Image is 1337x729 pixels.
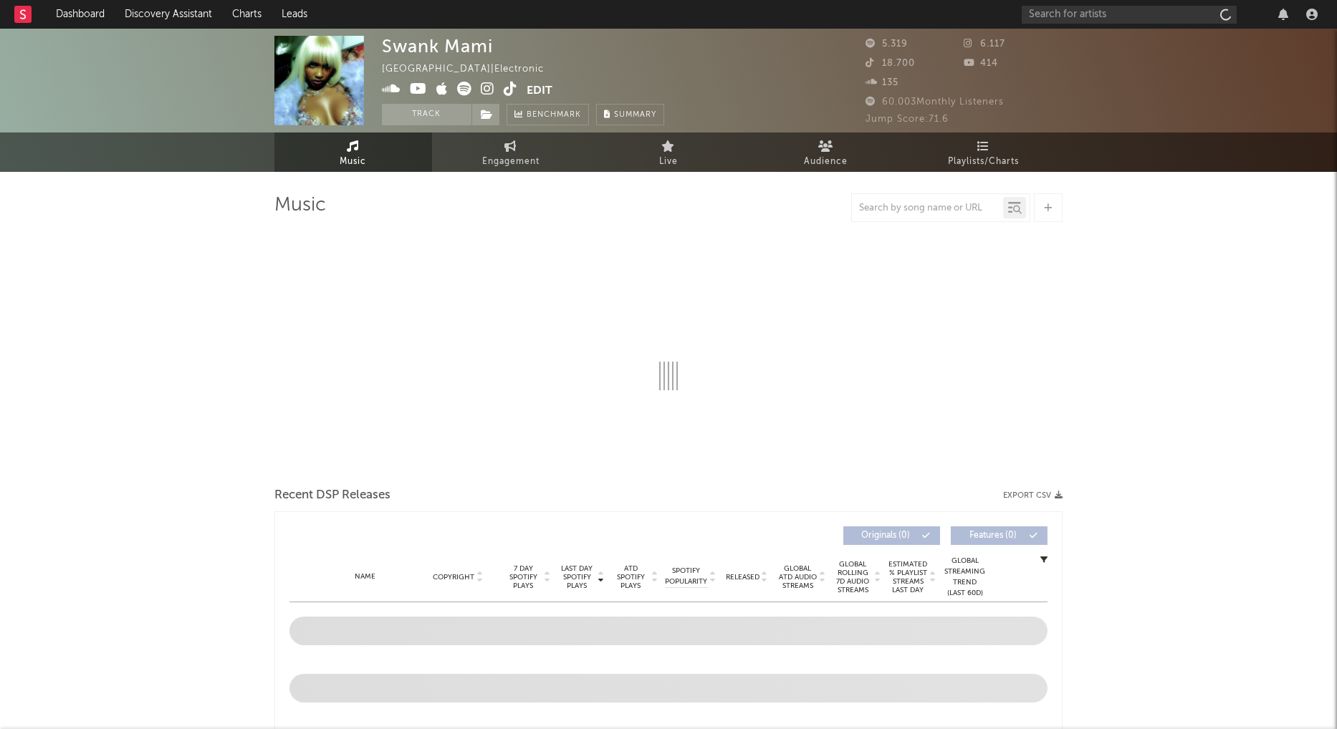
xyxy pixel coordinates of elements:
span: Released [726,573,759,581]
span: Recent DSP Releases [274,487,390,504]
span: Summary [614,111,656,119]
span: Spotify Popularity [666,566,708,587]
button: Originals(0) [843,526,940,545]
input: Search by song name or URL [852,203,1003,214]
button: Export CSV [1003,491,1063,500]
button: Track [382,104,471,125]
span: Last Day Spotify Plays [558,564,596,590]
span: Audience [805,153,848,170]
span: Estimated % Playlist Streams Last Day [888,560,928,594]
span: 7 Day Spotify Plays [504,564,542,590]
span: 18.700 [866,59,915,68]
span: Engagement [482,153,540,170]
div: Swank Mami [382,36,493,57]
span: Copyright [433,573,474,581]
span: 60.003 Monthly Listeners [866,97,1004,107]
div: [GEOGRAPHIC_DATA] | Electronic [382,61,560,78]
span: Benchmark [527,107,581,124]
span: Global ATD Audio Streams [778,564,818,590]
button: Features(0) [951,526,1048,545]
input: Search for artists [1022,6,1237,24]
span: ATD Spotify Plays [612,564,650,590]
a: Benchmark [507,104,589,125]
a: Audience [747,132,905,172]
span: 5.319 [866,39,908,49]
a: Music [274,132,432,172]
a: Live [590,132,747,172]
span: Playlists/Charts [949,153,1020,170]
a: Engagement [432,132,590,172]
span: Originals ( 0 ) [853,531,919,540]
div: Name [318,571,412,582]
div: Global Streaming Trend (Last 60D) [944,556,987,599]
span: Music [340,153,367,170]
button: Edit [527,82,552,100]
span: 6.117 [964,39,1006,49]
span: 414 [964,59,999,68]
span: Live [659,153,678,170]
span: Jump Score: 71.6 [866,115,949,124]
span: Global Rolling 7D Audio Streams [833,560,873,594]
button: Summary [596,104,664,125]
span: 135 [866,78,898,87]
a: Playlists/Charts [905,132,1063,172]
span: Features ( 0 ) [960,531,1026,540]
